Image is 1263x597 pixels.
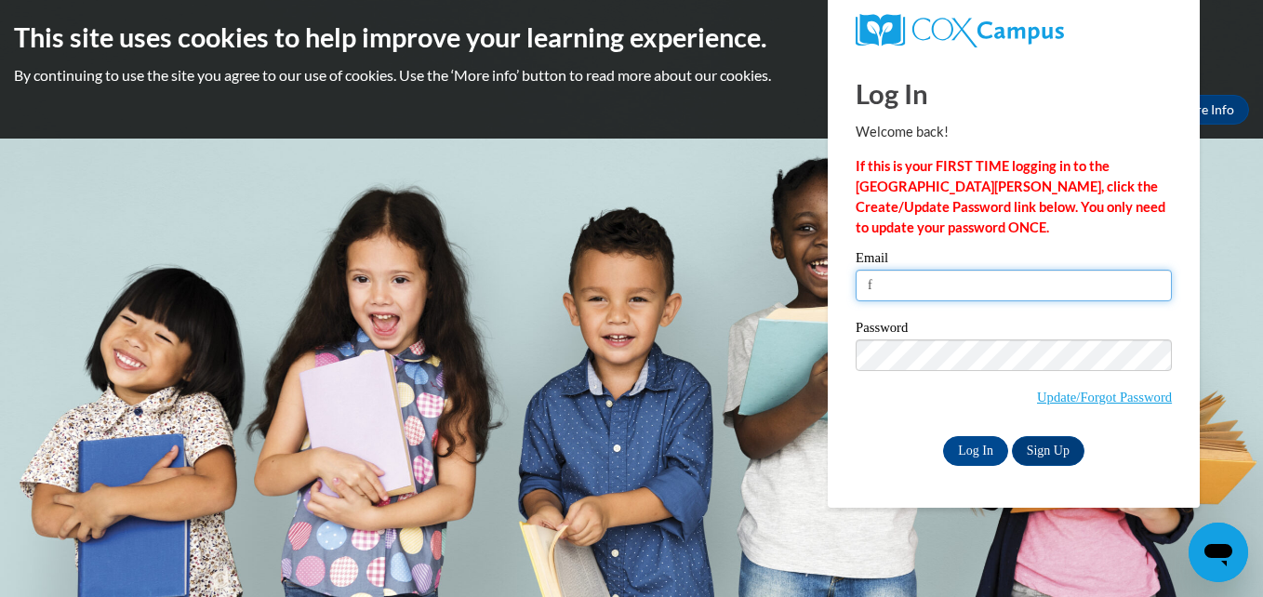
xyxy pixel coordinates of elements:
h1: Log In [856,74,1172,113]
img: COX Campus [856,14,1064,47]
p: By continuing to use the site you agree to our use of cookies. Use the ‘More info’ button to read... [14,65,1249,86]
a: COX Campus [856,14,1172,47]
p: Welcome back! [856,122,1172,142]
a: More Info [1162,95,1249,125]
iframe: Button to launch messaging window [1189,523,1248,582]
input: Log In [943,436,1008,466]
h2: This site uses cookies to help improve your learning experience. [14,19,1249,56]
label: Password [856,321,1172,339]
label: Email [856,251,1172,270]
strong: If this is your FIRST TIME logging in to the [GEOGRAPHIC_DATA][PERSON_NAME], click the Create/Upd... [856,158,1165,235]
a: Sign Up [1012,436,1084,466]
a: Update/Forgot Password [1037,390,1172,405]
